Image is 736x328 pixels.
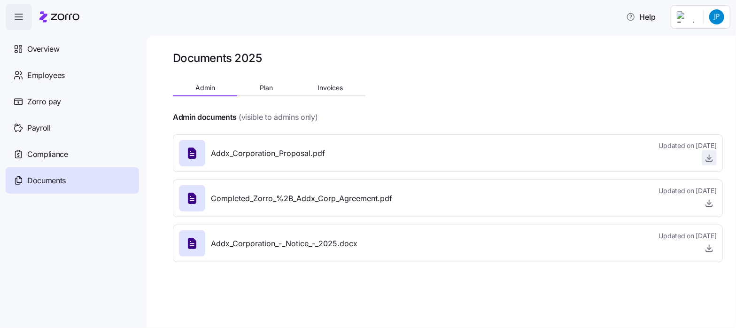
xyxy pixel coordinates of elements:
[6,115,139,141] a: Payroll
[27,122,51,134] span: Payroll
[211,238,357,250] span: Addx_Corporation_-_Notice_-_2025.docx
[619,8,663,26] button: Help
[173,112,237,123] h4: Admin documents
[318,85,343,91] span: Invoices
[6,62,139,88] a: Employees
[6,141,139,167] a: Compliance
[211,193,392,204] span: Completed_Zorro_%2B_Addx_Corp_Agreement.pdf
[239,111,318,123] span: (visible to admins only)
[27,43,59,55] span: Overview
[27,70,65,81] span: Employees
[626,11,656,23] span: Help
[173,51,262,65] h1: Documents 2025
[195,85,215,91] span: Admin
[6,88,139,115] a: Zorro pay
[27,96,61,108] span: Zorro pay
[211,148,325,159] span: Addx_Corporation_Proposal.pdf
[659,141,717,150] span: Updated on [DATE]
[709,9,724,24] img: 4de1289c2919fdf7a84ae0ee27ab751b
[27,148,68,160] span: Compliance
[677,11,696,23] img: Employer logo
[27,175,66,187] span: Documents
[659,186,717,195] span: Updated on [DATE]
[6,36,139,62] a: Overview
[260,85,273,91] span: Plan
[6,167,139,194] a: Documents
[659,231,717,241] span: Updated on [DATE]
